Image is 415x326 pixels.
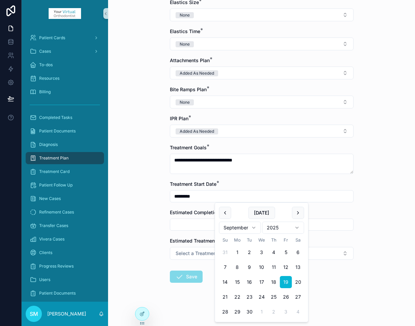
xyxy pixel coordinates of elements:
a: Patient Documents [26,125,104,137]
span: Transfer Cases [39,223,68,228]
a: Vivera Cases [26,233,104,245]
button: Thursday, September 4th, 2025 [268,246,280,258]
button: Thursday, September 25th, 2025 [268,291,280,303]
div: scrollable content [22,27,108,302]
button: Saturday, September 13th, 2025 [292,261,304,273]
button: Thursday, September 18th, 2025 [268,276,280,288]
span: Progress Reviews [39,264,74,269]
button: Sunday, August 31st, 2025 [219,246,231,258]
div: None [180,12,190,18]
span: Resources [39,76,59,81]
span: Vivera Cases [39,236,64,242]
button: Wednesday, October 1st, 2025 [256,306,268,318]
span: Patient Documents [39,291,76,296]
div: None [180,41,190,47]
span: Billing [39,89,51,95]
th: Saturday [292,236,304,244]
a: Resources [26,72,104,84]
a: Progress Reviews [26,260,104,272]
a: Cases [26,45,104,57]
button: Saturday, September 20th, 2025 [292,276,304,288]
div: None [180,99,190,105]
a: Transfer Cases [26,220,104,232]
span: IPR Plan [170,116,188,121]
button: Friday, September 19th, 2025, selected [280,276,292,288]
th: Wednesday [256,236,268,244]
th: Monday [231,236,243,244]
a: Users [26,274,104,286]
div: Added As Needed [180,70,214,76]
table: September 2025 [219,236,304,318]
button: Saturday, October 4th, 2025 [292,306,304,318]
button: Friday, September 26th, 2025 [280,291,292,303]
span: New Cases [39,196,61,201]
button: Wednesday, September 10th, 2025 [256,261,268,273]
button: Tuesday, September 30th, 2025 [243,306,256,318]
span: Estimated Treatment Time [170,238,229,244]
button: Sunday, September 7th, 2025 [219,261,231,273]
button: Thursday, October 2nd, 2025 [268,306,280,318]
button: Select Button [170,247,354,260]
button: Saturday, September 27th, 2025 [292,291,304,303]
span: Users [39,277,50,282]
button: Select Button [170,67,354,79]
th: Sunday [219,236,231,244]
button: Tuesday, September 2nd, 2025 [243,246,256,258]
span: Treatment Plan [39,155,69,161]
span: Treatment Card [39,169,70,174]
a: Patient Documents [26,287,104,299]
span: Estimated Completion Date [170,209,231,215]
button: Monday, September 8th, 2025 [231,261,243,273]
span: Cases [39,49,51,54]
button: Monday, September 29th, 2025 [231,306,243,318]
span: Clients [39,250,52,255]
button: Select Button [170,37,354,50]
button: Monday, September 22nd, 2025 [231,291,243,303]
a: Treatment Card [26,166,104,178]
th: Thursday [268,236,280,244]
a: Completed Tasks [26,111,104,124]
button: Friday, October 3rd, 2025 [280,306,292,318]
span: Treatment Goals [170,145,207,150]
span: Completed Tasks [39,115,72,120]
div: Added As Needed [180,128,214,134]
a: Diagnosis [26,139,104,151]
button: Wednesday, September 17th, 2025 [256,276,268,288]
button: Tuesday, September 9th, 2025 [243,261,256,273]
span: Patient Follow Up [39,182,73,188]
a: New Cases [26,193,104,205]
span: To-dos [39,62,53,68]
button: Wednesday, September 24th, 2025 [256,291,268,303]
button: Monday, September 15th, 2025 [231,276,243,288]
button: Tuesday, September 16th, 2025 [243,276,256,288]
a: To-dos [26,59,104,71]
th: Tuesday [243,236,256,244]
span: Bite Ramps Plan [170,86,207,92]
span: Select a Treatment Time [176,250,230,257]
a: Billing [26,86,104,98]
button: Saturday, September 6th, 2025 [292,246,304,258]
img: App logo [49,8,81,19]
span: Treatment Start Date [170,181,216,187]
button: Sunday, September 28th, 2025 [219,306,231,318]
a: Treatment Plan [26,152,104,164]
button: Tuesday, September 23rd, 2025 [243,291,256,303]
p: [PERSON_NAME] [47,310,86,317]
a: Refinement Cases [26,206,104,218]
button: Select Button [170,96,354,108]
span: Patient Cards [39,35,65,41]
a: Patient Follow Up [26,179,104,191]
span: Attachments Plan [170,57,210,63]
span: Elastics Time [170,28,200,34]
button: Select Button [170,8,354,21]
button: [DATE] [248,207,275,219]
button: Sunday, September 14th, 2025 [219,276,231,288]
th: Friday [280,236,292,244]
span: Refinement Cases [39,209,74,215]
button: Friday, September 12th, 2025 [280,261,292,273]
span: Patient Documents [39,128,76,134]
span: SM [30,310,38,318]
button: Thursday, September 11th, 2025 [268,261,280,273]
button: Monday, September 1st, 2025 [231,246,243,258]
a: Patient Cards [26,32,104,44]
